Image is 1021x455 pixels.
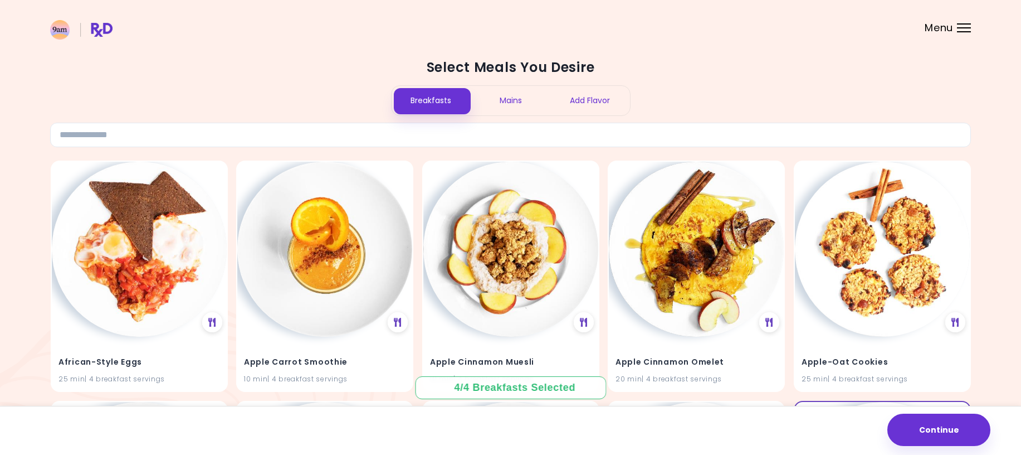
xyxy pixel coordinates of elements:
[430,354,592,371] h4: Apple Cinnamon Muesli
[550,86,630,115] div: Add Flavor
[50,20,113,40] img: RxDiet
[887,414,990,446] button: Continue
[388,312,408,332] div: See Meal Plan
[615,354,777,371] h4: Apple Cinnamon Omelet
[58,354,220,371] h4: African-Style Eggs
[945,312,965,332] div: See Meal Plan
[244,354,406,371] h4: Apple Carrot Smoothie
[471,86,550,115] div: Mains
[50,59,971,76] h2: Select Meals You Desire
[455,381,567,395] div: 4 / 4 Breakfasts Selected
[392,86,471,115] div: Breakfasts
[244,374,406,384] div: 10 min | 4 breakfast servings
[802,354,963,371] h4: Apple-Oat Cookies
[573,312,593,332] div: See Meal Plan
[802,374,963,384] div: 25 min | 4 breakfast servings
[202,312,222,332] div: See Meal Plan
[58,374,220,384] div: 25 min | 4 breakfast servings
[759,312,779,332] div: See Meal Plan
[925,23,953,33] span: Menu
[430,374,592,384] div: 10 min | 4 breakfast servings
[615,374,777,384] div: 20 min | 4 breakfast servings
